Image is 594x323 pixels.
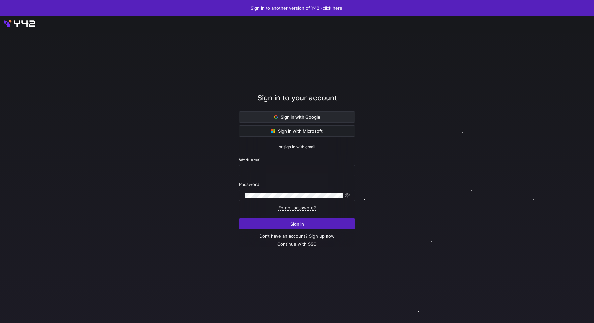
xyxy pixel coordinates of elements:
[239,218,355,229] button: Sign in
[239,111,355,123] button: Sign in with Google
[274,114,320,120] span: Sign in with Google
[239,182,259,187] span: Password
[239,125,355,137] button: Sign in with Microsoft
[279,145,315,149] span: or sign in with email
[259,233,335,239] a: Don’t have an account? Sign up now
[239,93,355,111] div: Sign in to your account
[278,205,316,211] a: Forgot password?
[277,241,317,247] a: Continue with SSO
[323,5,344,11] a: click here.
[239,157,261,162] span: Work email
[271,128,323,134] span: Sign in with Microsoft
[290,221,304,226] span: Sign in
